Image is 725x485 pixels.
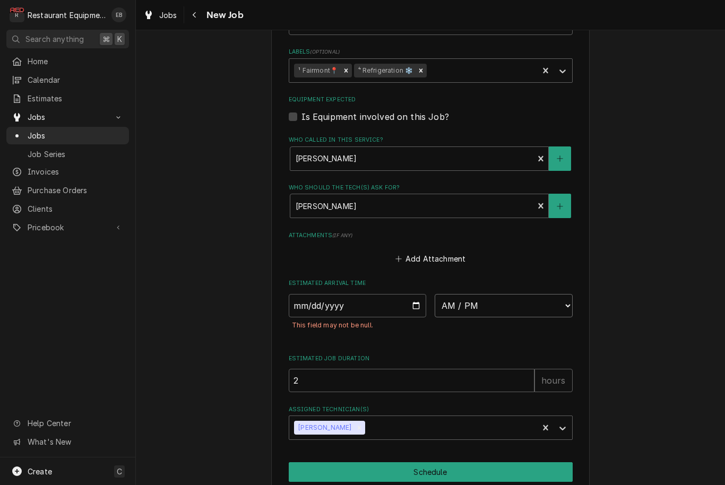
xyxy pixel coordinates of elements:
[203,8,244,22] span: New Job
[28,149,124,160] span: Job Series
[6,219,129,236] a: Go to Pricebook
[28,418,123,429] span: Help Center
[332,232,352,238] span: ( if any )
[557,203,563,210] svg: Create New Contact
[28,111,108,123] span: Jobs
[117,466,122,477] span: C
[10,7,24,22] div: R
[534,369,573,392] div: hours
[289,136,573,144] label: Who called in this service?
[6,90,129,107] a: Estimates
[289,462,573,482] button: Schedule
[6,200,129,218] a: Clients
[289,294,427,317] input: Date
[340,64,352,77] div: Remove ¹ Fairmont📍
[289,279,573,288] label: Estimated Arrival Time
[6,433,129,451] a: Go to What's New
[28,185,124,196] span: Purchase Orders
[289,184,573,218] div: Who should the tech(s) ask for?
[289,231,573,240] label: Attachments
[28,74,124,85] span: Calendar
[557,155,563,162] svg: Create New Contact
[289,48,573,82] div: Labels
[289,96,573,123] div: Equipment Expected
[415,64,427,77] div: Remove ⁴ Refrigeration ❄️
[289,48,573,56] label: Labels
[289,96,573,104] label: Equipment Expected
[102,33,110,45] span: ⌘
[139,6,182,24] a: Jobs
[289,405,573,414] label: Assigned Technician(s)
[289,354,573,363] label: Estimated Job Duration
[289,136,573,170] div: Who called in this service?
[117,33,122,45] span: K
[28,436,123,447] span: What's New
[393,252,468,266] button: Add Attachment
[289,405,573,440] div: Assigned Technician(s)
[294,64,340,77] div: ¹ Fairmont📍
[10,7,24,22] div: Restaurant Equipment Diagnostics's Avatar
[289,354,573,392] div: Estimated Job Duration
[6,71,129,89] a: Calendar
[6,30,129,48] button: Search anything⌘K
[6,127,129,144] a: Jobs
[111,7,126,22] div: Emily Bird's Avatar
[6,181,129,199] a: Purchase Orders
[289,184,573,192] label: Who should the tech(s) ask for?
[6,414,129,432] a: Go to Help Center
[28,130,124,141] span: Jobs
[28,166,124,177] span: Invoices
[353,421,365,435] div: Remove Bryan Sanders
[28,203,124,214] span: Clients
[301,110,449,123] label: Is Equipment involved on this Job?
[186,6,203,23] button: Navigate back
[28,222,108,233] span: Pricebook
[6,53,129,70] a: Home
[25,33,84,45] span: Search anything
[6,163,129,180] a: Invoices
[294,421,353,435] div: [PERSON_NAME]
[549,146,571,171] button: Create New Contact
[6,108,129,126] a: Go to Jobs
[28,93,124,104] span: Estimates
[289,279,573,341] div: Estimated Arrival Time
[289,231,573,266] div: Attachments
[28,467,52,476] span: Create
[549,194,571,218] button: Create New Contact
[289,462,573,482] div: Button Group Row
[435,294,573,317] select: Time Select
[6,145,129,163] a: Job Series
[354,64,416,77] div: ⁴ Refrigeration ❄️
[289,317,573,334] div: Field Errors
[111,7,126,22] div: EB
[310,49,340,55] span: ( optional )
[28,56,124,67] span: Home
[28,10,106,21] div: Restaurant Equipment Diagnostics
[159,10,177,21] span: Jobs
